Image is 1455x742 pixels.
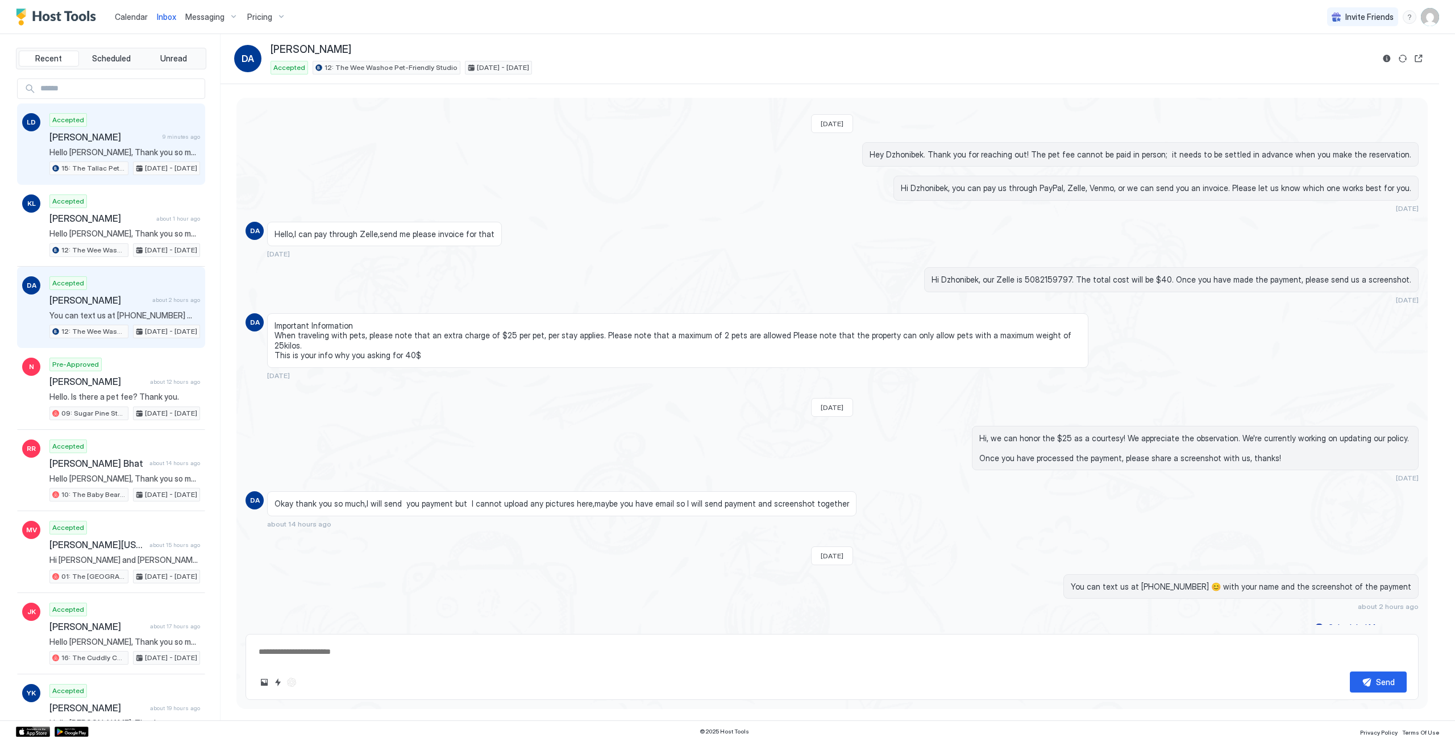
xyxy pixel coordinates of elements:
span: JK [27,607,36,617]
span: KL [27,198,36,209]
span: [DATE] - [DATE] [145,163,197,173]
span: Hi, we can honor the $25 as a courtesy! We appreciate the observation. We're currently working on... [979,433,1411,463]
a: Terms Of Use [1402,726,1439,737]
span: [DATE] [1396,204,1419,213]
span: Messaging [185,12,225,22]
span: 12: The Wee Washoe Pet-Friendly Studio [61,326,126,337]
span: Accepted [52,523,84,533]
span: [PERSON_NAME] [49,131,158,143]
span: [DATE] - [DATE] [145,490,197,500]
span: [PERSON_NAME] [49,702,145,714]
span: about 17 hours ago [150,623,200,630]
span: Hello [PERSON_NAME], Thank you so much for your booking! We'll send the check-in instructions [DA... [49,718,200,728]
div: User profile [1421,8,1439,26]
span: [DATE] - [DATE] [145,408,197,418]
div: tab-group [16,48,206,69]
div: Send [1376,676,1395,688]
span: N [29,362,34,372]
div: Google Play Store [55,727,89,737]
span: Unread [160,53,187,64]
a: App Store [16,727,50,737]
button: Scheduled [81,51,142,67]
span: Hello [PERSON_NAME], Thank you so much for your booking! We'll send the check-in instructions on ... [49,474,200,484]
span: Terms Of Use [1402,729,1439,736]
span: [DATE] - [DATE] [145,245,197,255]
span: You can text us at [PHONE_NUMBER] 😊 with your name and the screenshot of the payment [49,310,200,321]
span: [DATE] [821,552,843,560]
span: [DATE] [267,250,290,258]
span: Calendar [115,12,148,22]
span: MV [26,525,37,535]
span: LD [27,117,36,127]
span: You can text us at [PHONE_NUMBER] 😊 with your name and the screenshot of the payment [1071,582,1411,592]
span: about 19 hours ago [150,704,200,712]
span: Okay thank you so much,I will send you payment but I cannot upload any pictures here,maybe you ha... [275,499,849,509]
button: Quick reply [271,675,285,689]
span: [PERSON_NAME] [49,621,145,632]
span: about 15 hours ago [149,541,200,549]
span: Hi Dzhonibek, you can pay us through PayPal, Zelle, Venmo, or we can send you an invoice. Please ... [901,183,1411,193]
input: Input Field [36,79,205,98]
span: Recent [35,53,62,64]
button: Unread [143,51,203,67]
span: Accepted [52,278,84,288]
span: 12: The Wee Washoe Pet-Friendly Studio [61,245,126,255]
span: Pre-Approved [52,359,99,370]
span: Accepted [52,441,84,451]
span: [DATE] - [DATE] [145,653,197,663]
span: Hello [PERSON_NAME], Thank you so much for your booking! We'll send the check-in instructions on ... [49,147,200,157]
span: about 14 hours ago [267,520,331,528]
span: about 2 hours ago [152,296,200,304]
button: Sync reservation [1396,52,1410,65]
a: Host Tools Logo [16,9,101,26]
button: Upload image [257,675,271,689]
span: about 12 hours ago [150,378,200,385]
span: 09: Sugar Pine Studio at [GEOGRAPHIC_DATA] [61,408,126,418]
span: Accepted [52,196,84,206]
span: 10: The Baby Bear Pet Friendly Studio [61,490,126,500]
span: about 1 hour ago [156,215,200,222]
span: [PERSON_NAME] [49,376,145,387]
span: about 14 hours ago [149,459,200,467]
span: Hello,I can pay through Zelle,send me please invoice for that [275,229,494,239]
span: Hello [PERSON_NAME], Thank you so much for your booking! We'll send the check-in instructions on ... [49,637,200,647]
a: Inbox [157,11,176,23]
button: Send [1350,671,1407,693]
span: [DATE] [821,119,843,128]
span: Scheduled [92,53,131,64]
span: [DATE] [1396,474,1419,482]
button: Reservation information [1380,52,1394,65]
span: Hello. Is there a pet fee? Thank you. [49,392,200,402]
span: [PERSON_NAME][US_STATE] May [49,539,145,550]
span: RR [27,443,36,454]
span: © 2025 Host Tools [700,728,749,735]
span: Accepted [52,115,84,125]
button: Recent [19,51,79,67]
span: 15: The Tallac Pet Friendly Studio [61,163,126,173]
span: Hello [PERSON_NAME], Thank you so much for your booking! We'll send the check-in instructions on ... [49,229,200,239]
span: 01: The [GEOGRAPHIC_DATA] at The [GEOGRAPHIC_DATA] [61,571,126,582]
span: Hi [PERSON_NAME] and [PERSON_NAME] is Me , my Son and my Dog . We can wait to be there and relax ... [49,555,200,565]
span: YK [27,688,36,698]
span: [DATE] - [DATE] [145,571,197,582]
span: DA [242,52,254,65]
span: [PERSON_NAME] [49,295,148,306]
span: DA [250,495,260,505]
span: Pricing [247,12,272,22]
span: [PERSON_NAME] Bhat [49,458,145,469]
span: Hi Dzhonibek, our Zelle is 5082159797. The total cost will be $40. Once you have made the payment... [932,275,1411,285]
span: Accepted [52,604,84,615]
span: Privacy Policy [1360,729,1398,736]
a: Calendar [115,11,148,23]
span: [DATE] [821,403,843,412]
button: Scheduled Messages [1313,620,1419,635]
span: Invite Friends [1345,12,1394,22]
div: menu [1403,10,1416,24]
span: [DATE] [1396,296,1419,304]
span: Accepted [52,686,84,696]
span: Important Information When traveling with pets, please note that an extra charge of $25 per pet, ... [275,321,1081,360]
span: DA [27,280,36,291]
span: Inbox [157,12,176,22]
span: DA [250,226,260,236]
